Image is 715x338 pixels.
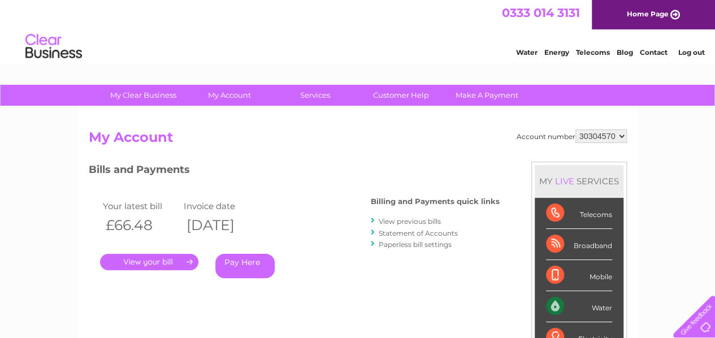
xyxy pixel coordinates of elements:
div: Mobile [546,260,612,291]
a: Statement of Accounts [379,229,458,237]
a: Blog [617,48,633,57]
div: Clear Business is a trading name of Verastar Limited (registered in [GEOGRAPHIC_DATA] No. 3667643... [91,6,625,55]
th: £66.48 [100,214,181,237]
th: [DATE] [181,214,262,237]
div: MY SERVICES [535,165,623,197]
a: Pay Here [215,254,275,278]
h4: Billing and Payments quick links [371,197,500,206]
a: Make A Payment [440,85,534,106]
a: Log out [678,48,704,57]
td: Invoice date [181,198,262,214]
img: logo.png [25,29,83,64]
a: Water [516,48,538,57]
a: Energy [544,48,569,57]
a: Customer Help [354,85,448,106]
div: Telecoms [546,198,612,229]
div: Broadband [546,229,612,260]
div: LIVE [553,176,577,187]
a: . [100,254,198,270]
div: Water [546,291,612,322]
a: My Account [183,85,276,106]
a: Paperless bill settings [379,240,452,249]
a: Services [268,85,362,106]
a: Telecoms [576,48,610,57]
a: View previous bills [379,217,441,226]
a: 0333 014 3131 [502,6,580,20]
a: My Clear Business [97,85,190,106]
h2: My Account [89,129,627,151]
td: Your latest bill [100,198,181,214]
div: Account number [517,129,627,143]
a: Contact [640,48,668,57]
h3: Bills and Payments [89,162,500,181]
